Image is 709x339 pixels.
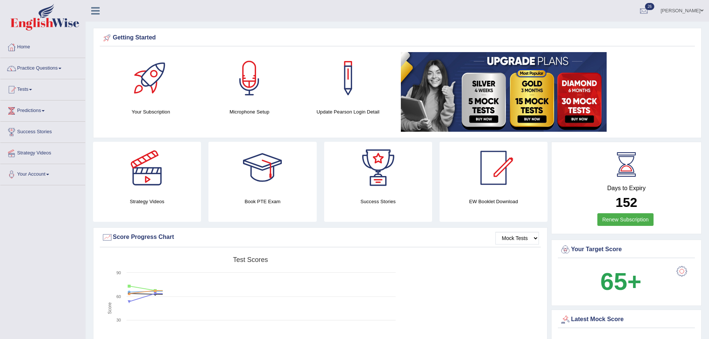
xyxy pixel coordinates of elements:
[105,108,197,116] h4: Your Subscription
[560,244,693,255] div: Your Target Score
[102,32,693,44] div: Getting Started
[208,198,316,205] h4: Book PTE Exam
[324,198,432,205] h4: Success Stories
[0,37,85,55] a: Home
[233,256,268,263] tspan: Test scores
[102,232,539,243] div: Score Progress Chart
[0,58,85,77] a: Practice Questions
[116,271,121,275] text: 90
[116,294,121,299] text: 60
[0,164,85,183] a: Your Account
[303,108,394,116] h4: Update Pearson Login Detail
[0,79,85,98] a: Tests
[401,52,607,132] img: small5.jpg
[600,268,641,295] b: 65+
[107,302,112,314] tspan: Score
[560,314,693,325] div: Latest Mock Score
[597,213,654,226] a: Renew Subscription
[645,3,654,10] span: 26
[560,185,693,192] h4: Days to Expiry
[616,195,637,210] b: 152
[0,122,85,140] a: Success Stories
[93,198,201,205] h4: Strategy Videos
[204,108,295,116] h4: Microphone Setup
[0,100,85,119] a: Predictions
[0,143,85,161] a: Strategy Videos
[440,198,547,205] h4: EW Booklet Download
[116,318,121,322] text: 30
